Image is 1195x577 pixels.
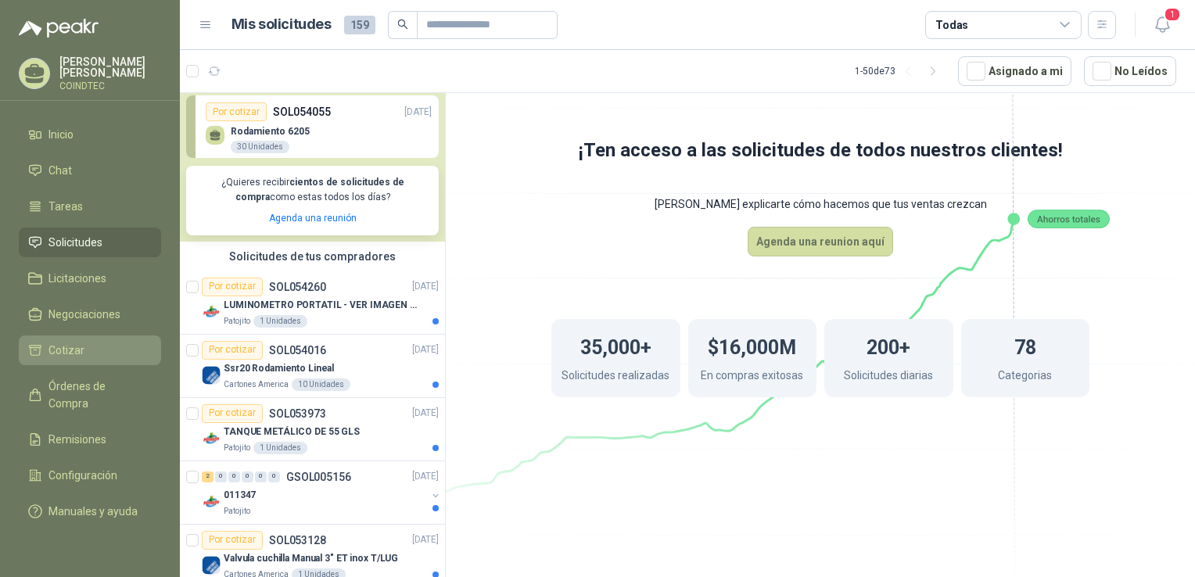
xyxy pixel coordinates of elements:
[19,496,161,526] a: Manuales y ayuda
[255,471,267,482] div: 0
[958,56,1071,86] button: Asignado a mi
[224,298,418,313] p: LUMINOMETRO PORTATIL - VER IMAGEN ADJUNTA
[19,461,161,490] a: Configuración
[48,234,102,251] span: Solicitudes
[224,361,334,376] p: Ssr20 Rodamiento Lineal
[224,378,289,391] p: Cartones America
[268,471,280,482] div: 0
[412,469,439,484] p: [DATE]
[19,299,161,329] a: Negociaciones
[253,442,307,454] div: 1 Unidades
[748,227,893,256] button: Agenda una reunion aquí
[48,503,138,520] span: Manuales y ayuda
[19,425,161,454] a: Remisiones
[19,192,161,221] a: Tareas
[180,242,445,271] div: Solicitudes de tus compradores
[48,270,106,287] span: Licitaciones
[224,442,250,454] p: Patojito
[224,551,398,566] p: Valvula cuchilla Manual 3" ET inox T/LUG
[19,120,161,149] a: Inicio
[59,56,161,78] p: [PERSON_NAME] [PERSON_NAME]
[844,367,933,388] p: Solicitudes diarias
[228,471,240,482] div: 0
[196,175,429,205] p: ¿Quieres recibir como estas todos los días?
[344,16,375,34] span: 159
[19,335,161,365] a: Cotizar
[867,328,910,363] h1: 200+
[235,177,404,202] b: cientos de solicitudes de compra
[186,95,439,158] a: Por cotizarSOL054055[DATE] Rodamiento 620530 Unidades
[292,378,350,391] div: 10 Unidades
[231,13,332,36] h1: Mis solicitudes
[412,342,439,357] p: [DATE]
[202,531,263,550] div: Por cotizar
[397,19,408,30] span: search
[19,371,161,418] a: Órdenes de Compra
[580,328,651,363] h1: 35,000+
[269,213,357,224] a: Agenda una reunión
[1084,56,1176,86] button: No Leídos
[202,493,221,511] img: Company Logo
[202,366,221,385] img: Company Logo
[269,281,326,292] p: SOL054260
[48,431,106,448] span: Remisiones
[224,488,256,503] p: 011347
[48,306,120,323] span: Negociaciones
[206,102,267,121] div: Por cotizar
[202,404,263,423] div: Por cotizar
[935,16,968,34] div: Todas
[202,278,263,296] div: Por cotizar
[404,105,432,120] p: [DATE]
[180,271,445,335] a: Por cotizarSOL054260[DATE] Company LogoLUMINOMETRO PORTATIL - VER IMAGEN ADJUNTAPatojito1 Unidades
[202,341,263,360] div: Por cotizar
[19,156,161,185] a: Chat
[19,228,161,257] a: Solicitudes
[998,367,1052,388] p: Categorias
[412,532,439,547] p: [DATE]
[180,335,445,398] a: Por cotizarSOL054016[DATE] Company LogoSsr20 Rodamiento LinealCartones America10 Unidades
[855,59,946,84] div: 1 - 50 de 73
[269,535,326,546] p: SOL053128
[231,126,310,137] p: Rodamiento 6205
[202,303,221,321] img: Company Logo
[224,505,250,518] p: Patojito
[412,279,439,294] p: [DATE]
[202,556,221,575] img: Company Logo
[48,378,146,412] span: Órdenes de Compra
[286,471,351,482] p: GSOL005156
[708,328,796,363] h1: $16,000M
[273,103,331,120] p: SOL054055
[180,398,445,461] a: Por cotizarSOL053973[DATE] Company LogoTANQUE METÁLICO DE 55 GLSPatojito1 Unidades
[269,408,326,419] p: SOL053973
[1014,328,1036,363] h1: 78
[59,81,161,91] p: COINDTEC
[242,471,253,482] div: 0
[48,198,83,215] span: Tareas
[412,406,439,421] p: [DATE]
[19,263,161,293] a: Licitaciones
[48,342,84,359] span: Cotizar
[202,468,442,518] a: 2 0 0 0 0 0 GSOL005156[DATE] Company Logo011347Patojito
[224,315,250,328] p: Patojito
[19,19,99,38] img: Logo peakr
[202,471,214,482] div: 2
[215,471,227,482] div: 0
[562,367,669,388] p: Solicitudes realizadas
[231,141,289,153] div: 30 Unidades
[1164,7,1181,22] span: 1
[48,126,74,143] span: Inicio
[48,162,72,179] span: Chat
[202,429,221,448] img: Company Logo
[701,367,803,388] p: En compras exitosas
[224,425,360,439] p: TANQUE METÁLICO DE 55 GLS
[269,345,326,356] p: SOL054016
[253,315,307,328] div: 1 Unidades
[48,467,117,484] span: Configuración
[1148,11,1176,39] button: 1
